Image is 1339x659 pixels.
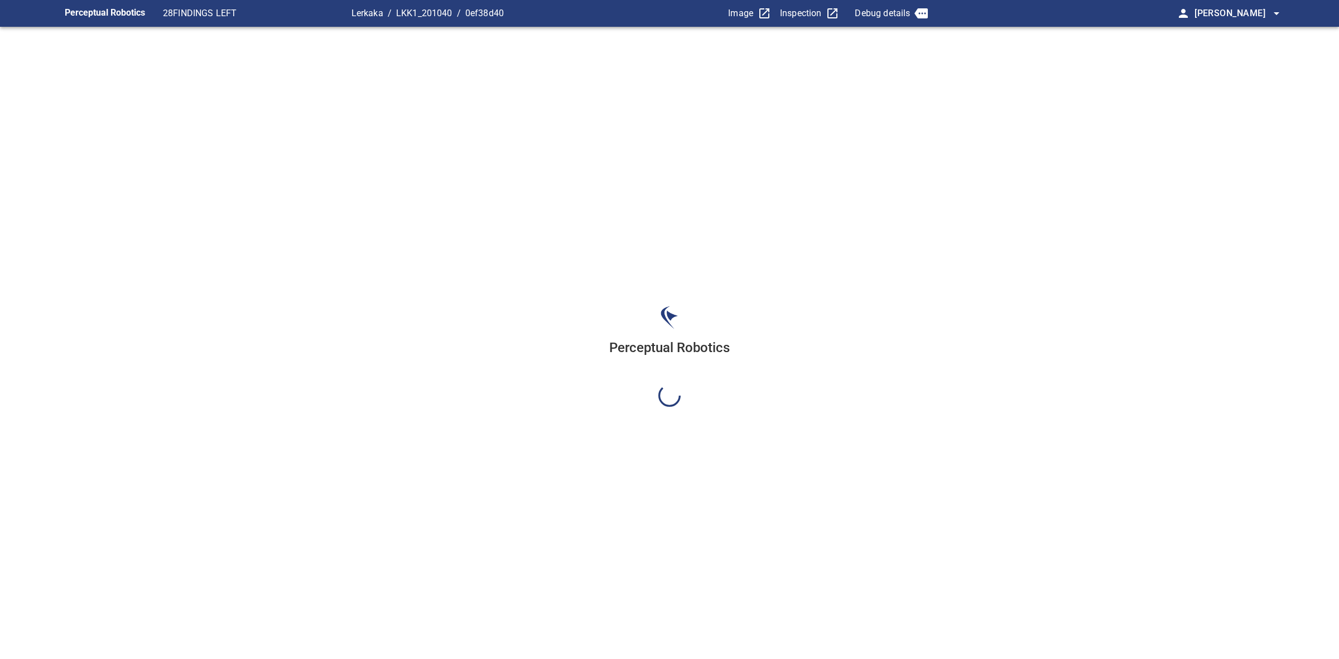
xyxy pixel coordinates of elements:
[728,7,771,20] a: Image
[65,4,145,22] figcaption: Perceptual Robotics
[780,7,822,20] p: Inspection
[396,8,452,18] a: LKK1_201040
[780,7,840,20] a: Inspection
[609,338,730,384] div: Perceptual Robotics
[1190,2,1283,25] button: [PERSON_NAME]
[351,7,383,20] p: Lerkaka
[1270,7,1283,20] span: arrow_drop_down
[457,7,461,20] span: /
[465,8,504,18] a: 0ef38d40
[661,306,678,329] img: pr
[855,7,910,20] p: Debug details
[1177,7,1190,20] span: person
[728,7,753,20] p: Image
[163,7,351,20] p: 28 FINDINGS LEFT
[1194,6,1283,21] span: [PERSON_NAME]
[388,7,392,20] span: /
